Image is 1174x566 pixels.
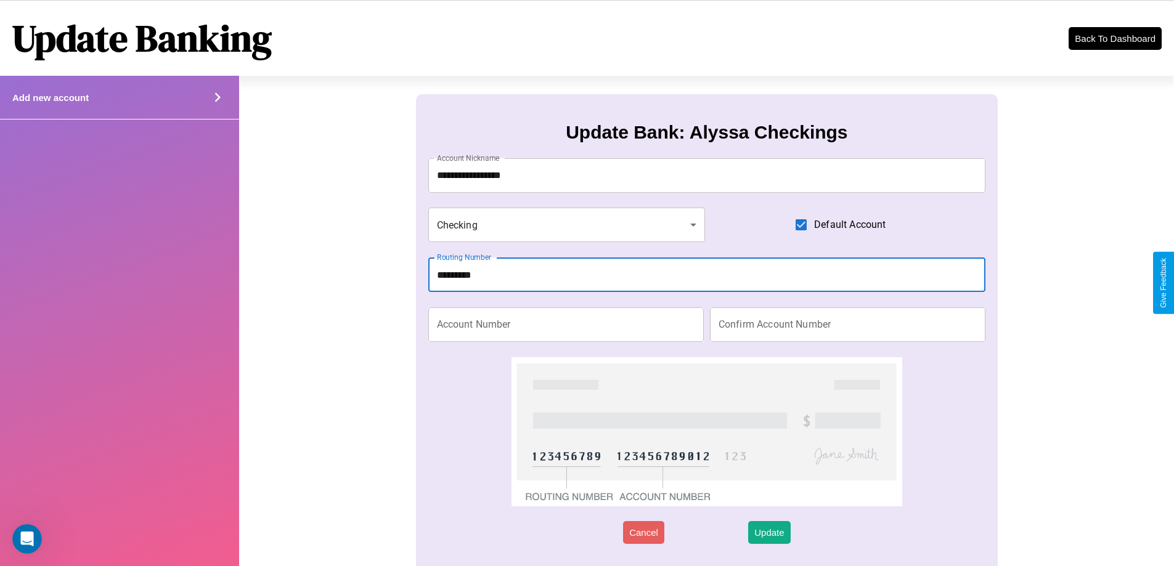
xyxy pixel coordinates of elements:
label: Account Nickname [437,153,500,163]
label: Routing Number [437,252,491,262]
button: Update [748,521,790,544]
div: Give Feedback [1159,258,1168,308]
button: Cancel [623,521,664,544]
span: Default Account [814,217,886,232]
img: check [512,357,902,506]
button: Back To Dashboard [1069,27,1162,50]
h4: Add new account [12,92,89,103]
h1: Update Banking [12,13,272,63]
iframe: Intercom live chat [12,524,42,554]
div: Checking [428,208,706,242]
h3: Update Bank: Alyssa Checkings [566,122,847,143]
